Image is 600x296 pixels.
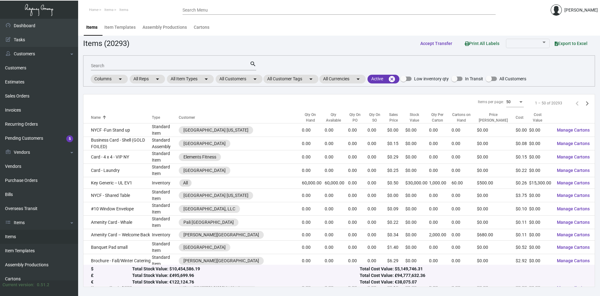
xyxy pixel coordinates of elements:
td: 0.00 [348,216,368,229]
td: $0.00 [529,164,552,177]
td: 0.00 [429,216,452,229]
td: $6.29 [387,254,406,268]
div: Name [91,115,152,120]
button: Manage Cartons [552,217,595,228]
td: 0.00 [452,164,477,177]
td: 0.00 [302,254,325,268]
mat-chip: Columns [91,75,128,83]
button: Manage Cartons [552,242,595,253]
td: Standard Item [152,241,179,254]
div: Assembly Productions [142,24,187,31]
span: In Transit [465,75,483,83]
div: Items per page: [478,99,504,105]
div: Pali [GEOGRAPHIC_DATA] [183,219,234,226]
td: $3.75 [516,189,529,202]
td: 0.00 [367,229,387,241]
td: $15,300.00 [529,177,552,189]
td: 60,000.00 [302,177,325,189]
td: $0.29 [387,150,406,164]
td: Standard Assembly [152,137,179,150]
td: $0.00 [405,254,429,268]
td: $0.00 [477,123,516,137]
span: Manage Cartons [557,154,590,159]
td: $0.22 [387,216,406,229]
button: Accept Transfer [415,38,457,49]
td: 0.00 [429,202,452,216]
span: Manage Cartons [557,141,590,146]
td: $0.00 [405,164,429,177]
div: Qty On SO [367,112,387,123]
td: $30,000.00 [405,177,429,189]
td: 0.00 [325,216,348,229]
div: £ [91,273,132,279]
button: Manage Cartons [552,165,595,176]
td: $0.00 [477,216,516,229]
td: Amenity Card - Whale [83,216,152,229]
span: Items [104,8,113,12]
div: Total Stock Value: £495,699.96 [132,273,360,279]
mat-chip: All Customers [216,75,262,83]
button: Manage Cartons [552,203,595,214]
span: Manage Cartons [557,258,590,263]
span: Home [89,8,98,12]
div: Cartons [194,24,209,31]
div: Total Cost Value: €38,075.07 [360,279,587,286]
mat-icon: arrow_drop_down [117,75,124,83]
span: Print All Labels [465,41,499,46]
td: $0.00 [405,137,429,150]
td: 0.00 [452,137,477,150]
div: Cost Value [529,112,552,123]
span: Manage Cartons [557,245,590,250]
td: $0.00 [516,123,529,137]
td: $0.00 [405,241,429,254]
td: $0.11 [516,216,529,229]
td: 0.00 [367,137,387,150]
td: Key Generic -- UL EV1 [83,177,152,189]
td: 0.00 [348,164,368,177]
td: #10 Window Envelope [83,202,152,216]
button: Manage Cartons [552,177,595,188]
td: $0.00 [477,137,516,150]
td: 0.00 [452,123,477,137]
td: 0.00 [302,216,325,229]
div: Item Templates [104,24,136,31]
mat-chip: All Customer Tags [263,75,318,83]
td: 0.00 [302,123,325,137]
td: 0.00 [302,150,325,164]
td: $0.00 [405,150,429,164]
td: 0.00 [367,123,387,137]
div: Items [86,24,97,31]
td: 0.00 [348,137,368,150]
td: Card - 4 x 4 - VIP NY [83,150,152,164]
td: 60.00 [452,177,477,189]
div: [GEOGRAPHIC_DATA] [183,167,226,174]
td: Standard Item [152,150,179,164]
td: 0.00 [348,189,368,202]
td: 0.00 [325,202,348,216]
span: Manage Cartons [557,206,590,211]
mat-icon: search [250,60,256,68]
td: $1.40 [387,241,406,254]
td: NYCF -Fun Stand up [83,123,152,137]
div: Price [PERSON_NAME] [477,112,510,123]
div: Cost [516,115,529,120]
td: Standard Item [152,216,179,229]
td: $680.00 [477,229,516,241]
td: 0.00 [325,189,348,202]
mat-chip: Active [367,75,399,83]
div: Qty Per Carton [429,112,446,123]
td: $0.00 [405,229,429,241]
td: $0.00 [529,189,552,202]
mat-icon: arrow_drop_down [202,75,210,83]
td: 0.00 [429,241,452,254]
td: $0.00 [405,216,429,229]
div: [GEOGRAPHIC_DATA] [US_STATE] [183,127,248,133]
td: 0.00 [367,216,387,229]
td: Card - Laundry [83,164,152,177]
td: 0.00 [367,189,387,202]
td: 0.00 [302,229,325,241]
td: 0.00 [325,123,348,137]
td: $0.09 [387,202,406,216]
div: [PERSON_NAME][GEOGRAPHIC_DATA] [183,258,259,264]
td: 0.00 [429,164,452,177]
